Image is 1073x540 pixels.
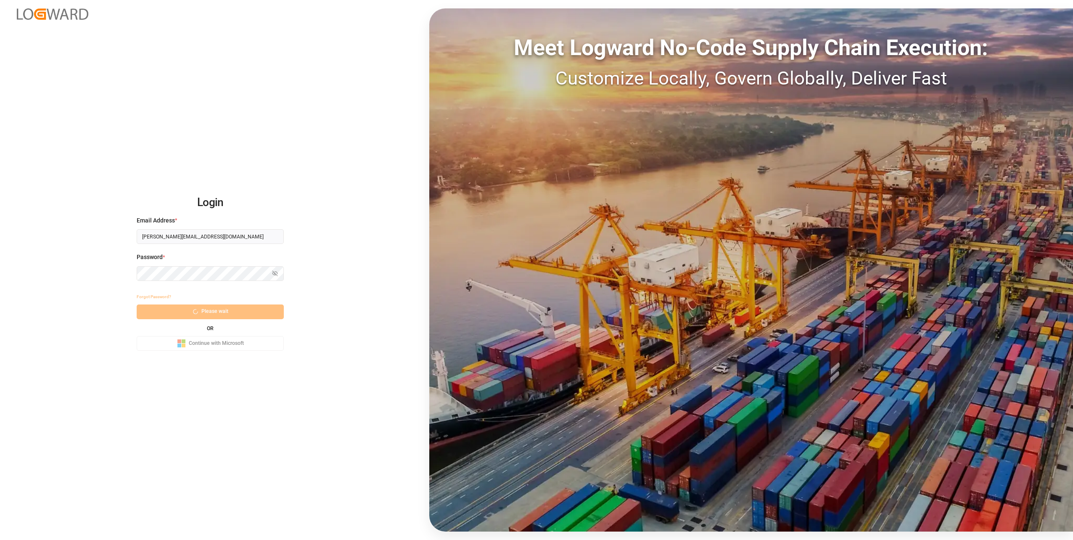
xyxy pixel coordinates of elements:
span: Password [137,253,163,262]
div: Customize Locally, Govern Globally, Deliver Fast [429,64,1073,92]
h2: Login [137,189,284,216]
img: Logward_new_orange.png [17,8,88,20]
div: Meet Logward No-Code Supply Chain Execution: [429,32,1073,64]
input: Enter your email [137,229,284,244]
small: OR [207,326,214,331]
span: Email Address [137,216,175,225]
